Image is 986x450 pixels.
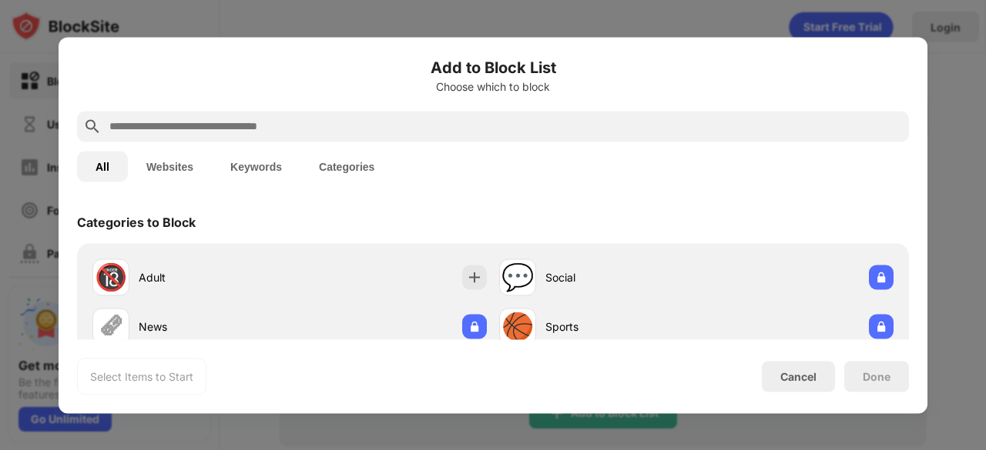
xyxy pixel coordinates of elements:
[90,368,193,384] div: Select Items to Start
[139,318,290,335] div: News
[545,318,696,335] div: Sports
[77,214,196,229] div: Categories to Block
[95,262,127,293] div: 🔞
[300,151,393,182] button: Categories
[501,311,534,342] div: 🏀
[780,370,817,383] div: Cancel
[77,151,128,182] button: All
[212,151,300,182] button: Keywords
[77,55,909,78] h6: Add to Block List
[98,311,124,342] div: 🗞
[77,80,909,92] div: Choose which to block
[545,269,696,285] div: Social
[139,269,290,285] div: Adult
[501,262,534,293] div: 💬
[863,370,890,382] div: Done
[83,117,102,135] img: search.svg
[128,151,212,182] button: Websites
